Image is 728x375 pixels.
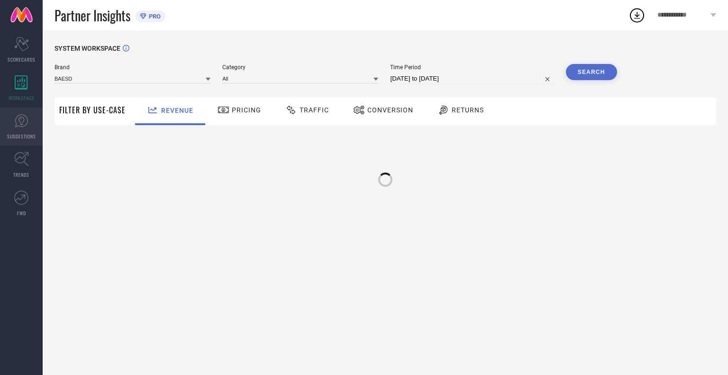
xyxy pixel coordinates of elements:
span: Revenue [161,107,193,114]
span: Returns [452,106,484,114]
span: SCORECARDS [8,56,36,63]
span: Filter By Use-Case [59,104,126,116]
span: SUGGESTIONS [7,133,36,140]
span: Time Period [390,64,554,71]
div: Open download list [628,7,646,24]
span: Traffic [300,106,329,114]
span: Brand [55,64,210,71]
span: FWD [17,210,26,217]
span: SYSTEM WORKSPACE [55,45,120,52]
span: PRO [146,13,161,20]
input: Select time period [390,73,554,84]
span: Category [222,64,378,71]
span: Pricing [232,106,261,114]
span: WORKSPACE [9,94,35,101]
span: Partner Insights [55,6,130,25]
span: Conversion [367,106,413,114]
span: TRENDS [13,171,29,178]
button: Search [566,64,617,80]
